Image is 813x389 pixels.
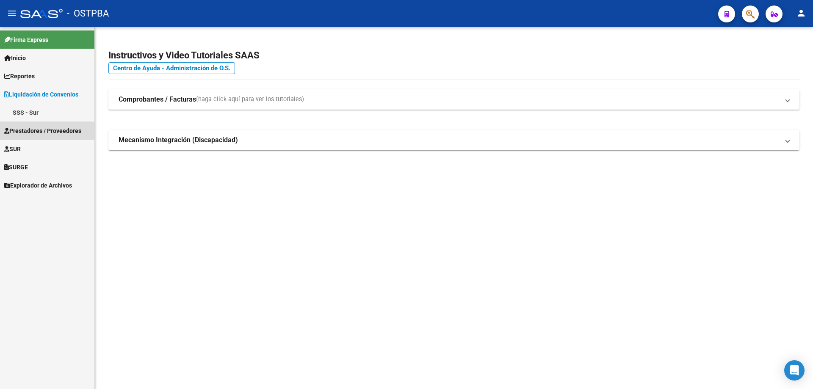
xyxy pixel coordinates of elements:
span: Explorador de Archivos [4,181,72,190]
span: SURGE [4,163,28,172]
a: Centro de Ayuda - Administración de O.S. [108,62,235,74]
span: - OSTPBA [67,4,109,23]
mat-expansion-panel-header: Mecanismo Integración (Discapacidad) [108,130,799,150]
mat-expansion-panel-header: Comprobantes / Facturas(haga click aquí para ver los tutoriales) [108,89,799,110]
span: SUR [4,144,21,154]
span: Reportes [4,72,35,81]
h2: Instructivos y Video Tutoriales SAAS [108,47,799,63]
span: Prestadores / Proveedores [4,126,81,135]
strong: Comprobantes / Facturas [119,95,196,104]
mat-icon: menu [7,8,17,18]
span: (haga click aquí para ver los tutoriales) [196,95,304,104]
strong: Mecanismo Integración (Discapacidad) [119,135,238,145]
span: Liquidación de Convenios [4,90,78,99]
span: Firma Express [4,35,48,44]
span: Inicio [4,53,26,63]
div: Open Intercom Messenger [784,360,805,381]
mat-icon: person [796,8,806,18]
